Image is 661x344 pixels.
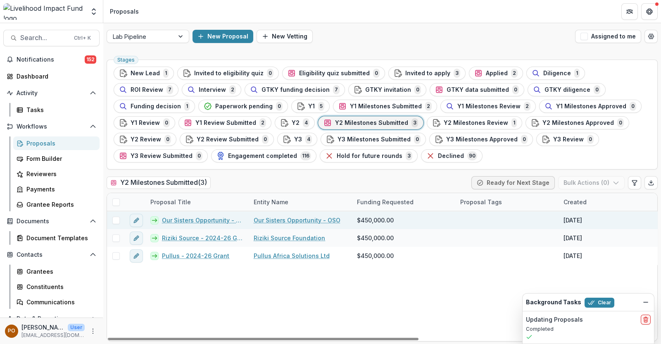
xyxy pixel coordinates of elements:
div: Funding Requested [352,193,455,211]
button: Hold for future rounds3 [320,149,418,162]
button: Search... [3,30,100,46]
span: Stages [117,57,135,63]
span: Y1 Review [131,119,160,127]
span: Y3 Review [553,136,584,143]
button: New Vetting [257,30,313,43]
div: Communications [26,298,93,306]
button: Y2 Milestones Review1 [427,116,522,129]
a: Riziki Source Foundation [254,234,325,242]
span: Y3 [294,136,302,143]
span: Y2 Milestones Approved [542,119,614,127]
a: Communications [13,295,100,309]
button: Applied2 [469,67,523,80]
span: Y2 Review Submitted [197,136,259,143]
a: Pullus - 2024-26 Grant [162,251,229,260]
button: delete [641,315,651,325]
span: 2 [425,102,432,111]
a: Our Sisters Opportunity - OSO [254,216,340,225]
button: Y2 Review Submitted0 [180,133,274,146]
span: Activity [17,90,86,97]
button: GTKY data submitted0 [430,83,524,96]
span: 0 [276,102,283,111]
span: Y1 Milestones Review [457,103,521,110]
span: Y2 Milestones Submitted [335,119,408,127]
button: Y24 [275,116,315,129]
span: 0 [262,135,269,144]
span: Hold for future rounds [337,153,402,160]
div: Grantees [26,267,93,276]
p: Completed [526,325,651,333]
span: Engagement completed [228,153,297,160]
span: 116 [300,151,311,160]
button: GTKY invitation0 [348,83,426,96]
span: Y3 Review Submitted [131,153,193,160]
span: 90 [467,151,477,160]
div: Proposal Title [145,193,249,211]
a: Riziki Source - 2024-26 Grant [162,234,244,242]
span: $450,000.00 [357,216,394,225]
button: Invited to apply3 [388,67,466,80]
span: 0 [521,135,528,144]
button: Open table manager [644,30,658,43]
button: Y1 Review0 [114,116,175,129]
div: Proposal Tags [455,193,559,211]
p: User [68,324,85,331]
span: Contacts [17,251,86,258]
h2: Y2 Milestones Submitted ( 3 ) [107,177,211,189]
button: Paperwork pending0 [198,100,288,113]
span: Declined [438,153,464,160]
button: Funding decision1 [114,100,195,113]
span: Applied [486,70,508,77]
button: Y2 Milestones Submitted3 [318,116,423,129]
a: Payments [13,182,100,196]
button: GTKY diligence0 [528,83,606,96]
button: Y3 Milestones Approved0 [429,133,533,146]
span: 3 [406,151,412,160]
span: GTKY data submitted [447,86,509,93]
span: Y3 Milestones Approved [446,136,518,143]
span: 1 [511,118,517,127]
span: GTKY diligence [544,86,590,93]
p: [PERSON_NAME] [21,323,64,332]
button: edit [130,232,143,245]
span: 0 [512,85,519,94]
span: 3 [454,69,460,78]
button: Invited to eligibility quiz0 [177,67,279,80]
a: Dashboard [3,69,100,83]
span: 4 [303,118,309,127]
button: Clear [585,298,614,308]
span: 1 [574,69,580,78]
span: 2 [511,69,518,78]
button: ROI Review7 [114,83,178,96]
button: Ready for Next Stage [471,176,555,189]
button: Notifications152 [3,53,100,66]
button: Y34 [277,133,317,146]
button: Diligence1 [526,67,585,80]
span: Y1 Review Submitted [195,119,256,127]
div: Proposal Title [145,198,196,206]
div: Proposal Tags [455,198,507,206]
span: $450,000.00 [357,234,394,242]
button: GTKY funding decision7 [245,83,345,96]
span: Workflows [17,123,86,130]
button: Y1 Milestones Submitted2 [333,100,437,113]
button: Open Data & Reporting [3,312,100,325]
h2: Updating Proposals [526,316,583,323]
div: [DATE] [564,216,582,225]
span: 0 [414,135,421,144]
span: 2 [229,85,236,94]
span: ROI Review [131,86,163,93]
span: Funding decision [131,103,181,110]
span: Y1 Milestones Approved [556,103,626,110]
div: Entity Name [249,193,352,211]
span: Y2 [292,119,300,127]
span: Paperwork pending [215,103,273,110]
span: Y2 Milestones Review [444,119,508,127]
button: New Lead1 [114,67,174,80]
button: Y15 [291,100,330,113]
button: Y3 Review0 [536,133,599,146]
div: Form Builder [26,154,93,163]
span: 0 [587,135,594,144]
